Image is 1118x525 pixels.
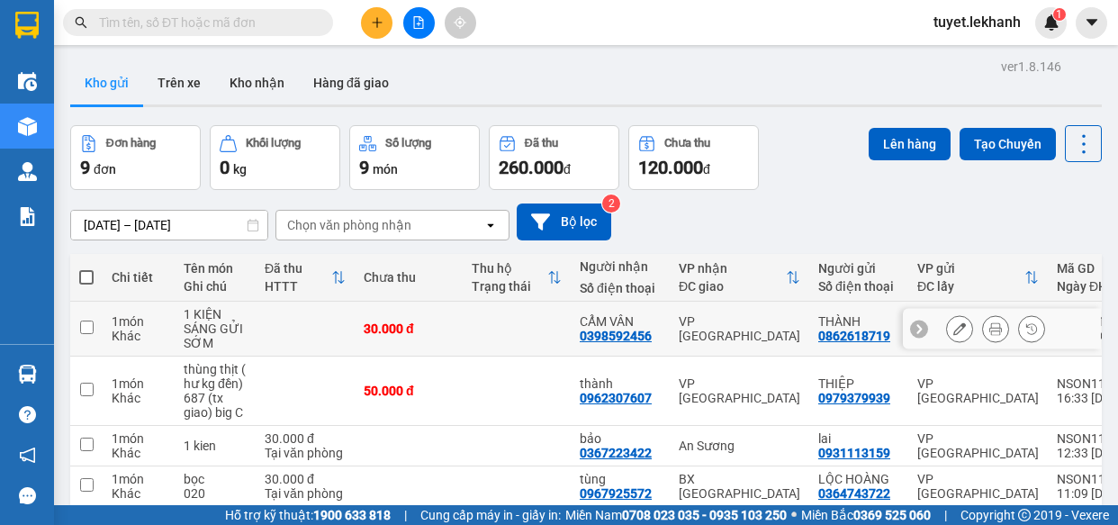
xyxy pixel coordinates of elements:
span: 120.000 [638,157,703,178]
img: warehouse-icon [18,365,37,384]
span: Miền Bắc [801,505,931,525]
div: bọc [184,472,247,486]
div: thùng thịt ( hư kg đền) [184,362,247,391]
div: 0962307607 [580,391,652,405]
div: ĐC lấy [917,279,1024,294]
div: tùng [580,472,661,486]
div: VP [GEOGRAPHIC_DATA] [917,376,1039,405]
span: copyright [1018,509,1031,521]
div: 0398592456 [580,329,652,343]
div: 1 món [112,472,166,486]
img: icon-new-feature [1043,14,1059,31]
div: ver 1.8.146 [1001,57,1061,77]
button: Đã thu260.000đ [489,125,619,190]
div: Khác [112,391,166,405]
div: 30.000 đ [265,472,346,486]
div: SÁNG GỬI SỚM [184,321,247,350]
span: ⚪️ [791,511,797,519]
div: VP [GEOGRAPHIC_DATA] [917,472,1039,501]
span: plus [371,16,383,29]
th: Toggle SortBy [463,254,571,302]
button: Hàng đã giao [299,61,403,104]
span: 9 [80,157,90,178]
div: 1 món [112,431,166,446]
div: VP [GEOGRAPHIC_DATA] [679,376,800,405]
div: 1 món [112,314,166,329]
button: Khối lượng0kg [210,125,340,190]
span: | [404,505,407,525]
strong: 0708 023 035 - 0935 103 250 [622,508,787,522]
div: thành [580,376,661,391]
span: đơn [94,162,116,177]
div: Trạng thái [472,279,547,294]
div: bảo [580,431,661,446]
span: question-circle [19,406,36,423]
div: CẨM VÂN [580,314,661,329]
button: Kho nhận [215,61,299,104]
span: Hỗ trợ kỹ thuật: [225,505,391,525]
div: Chưa thu [664,137,710,149]
button: plus [361,7,392,39]
span: Cung cấp máy in - giấy in: [420,505,561,525]
button: file-add [403,7,435,39]
span: | [944,505,947,525]
button: Bộ lọc [517,204,611,240]
th: Toggle SortBy [256,254,355,302]
sup: 1 [1053,8,1066,21]
img: solution-icon [18,207,37,226]
button: Kho gửi [70,61,143,104]
div: VP [GEOGRAPHIC_DATA] [917,431,1039,460]
button: Tạo Chuyến [960,128,1056,160]
img: warehouse-icon [18,72,37,91]
sup: 2 [602,195,620,213]
div: 1 kien [184,439,247,453]
div: 020 [184,486,247,501]
div: VP nhận [679,261,786,276]
span: file-add [412,16,425,29]
img: warehouse-icon [18,117,37,136]
div: 0367223422 [580,446,652,460]
div: 30.000 đ [265,431,346,446]
div: 0862618719 [818,329,890,343]
button: caret-down [1076,7,1107,39]
img: warehouse-icon [18,162,37,181]
div: Chi tiết [112,270,166,285]
span: 1 [1056,8,1062,21]
svg: open [483,218,498,232]
button: Đơn hàng9đơn [70,125,201,190]
div: Số điện thoại [580,281,661,295]
span: notification [19,447,36,464]
div: 1 KIỆN [184,307,247,321]
input: Select a date range. [71,211,267,240]
span: aim [454,16,466,29]
span: message [19,487,36,504]
span: món [373,162,398,177]
div: Đã thu [265,261,331,276]
div: BX [GEOGRAPHIC_DATA] [679,472,800,501]
div: Ghi chú [184,279,247,294]
div: 30.000 đ [364,321,454,336]
div: An Sương [679,439,800,453]
div: ĐC giao [679,279,786,294]
div: Thu hộ [472,261,547,276]
span: 0 [220,157,230,178]
strong: 1900 633 818 [313,508,391,522]
div: Khối lượng [246,137,301,149]
div: Đơn hàng [106,137,156,149]
div: lai [818,431,899,446]
div: 0364743722 [818,486,890,501]
button: aim [445,7,476,39]
button: Số lượng9món [349,125,480,190]
button: Chưa thu120.000đ [628,125,759,190]
span: 260.000 [499,157,564,178]
div: Số lượng [385,137,431,149]
div: 1 món [112,376,166,391]
span: search [75,16,87,29]
span: đ [703,162,710,177]
th: Toggle SortBy [670,254,809,302]
div: Người gửi [818,261,899,276]
input: Tìm tên, số ĐT hoặc mã đơn [99,13,311,32]
span: kg [233,162,247,177]
div: Tên món [184,261,247,276]
div: Khác [112,486,166,501]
